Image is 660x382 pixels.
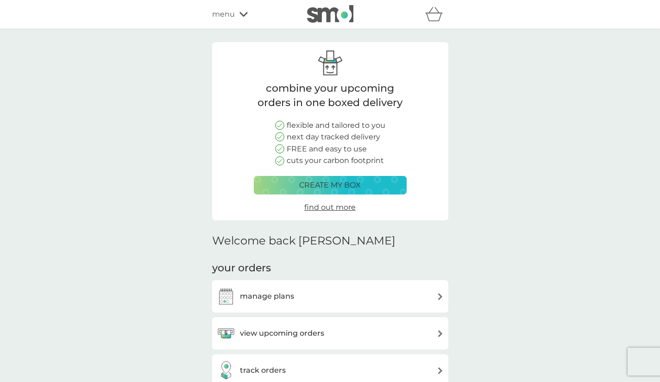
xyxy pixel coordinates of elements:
[437,293,444,300] img: arrow right
[287,119,385,132] p: flexible and tailored to you
[287,155,384,167] p: cuts your carbon footprint
[240,290,294,302] h3: manage plans
[212,261,271,276] h3: your orders
[240,327,324,339] h3: view upcoming orders
[212,8,235,20] span: menu
[304,203,356,212] span: find out more
[307,5,353,23] img: smol
[437,367,444,374] img: arrow right
[254,176,407,194] button: create my box
[240,364,286,376] h3: track orders
[287,143,367,155] p: FREE and easy to use
[425,5,448,24] div: basket
[437,330,444,337] img: arrow right
[212,234,396,248] h2: Welcome back [PERSON_NAME]
[304,201,356,213] a: find out more
[299,179,361,191] p: create my box
[287,131,380,143] p: next day tracked delivery
[254,81,407,110] p: combine your upcoming orders in one boxed delivery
